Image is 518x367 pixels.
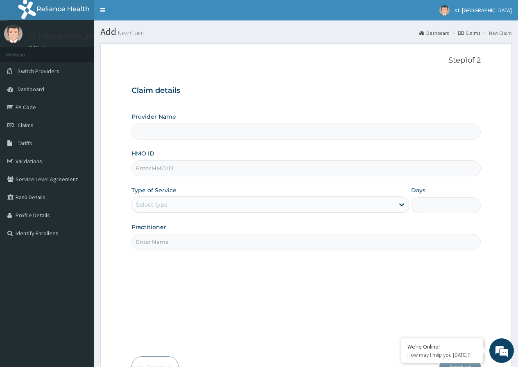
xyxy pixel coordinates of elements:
[18,86,44,93] span: Dashboard
[481,29,512,36] li: New Claim
[411,186,425,194] label: Days
[407,343,477,350] div: We're Online!
[136,200,167,209] div: Select type
[131,186,176,194] label: Type of Service
[439,5,450,16] img: User Image
[458,29,480,36] a: Claims
[455,7,512,14] span: st. [GEOGRAPHIC_DATA]
[18,68,59,75] span: Switch Providers
[131,149,154,158] label: HMO ID
[131,86,481,95] h3: Claim details
[131,56,481,65] p: Step 1 of 2
[131,160,481,176] input: Enter HMO ID
[100,27,512,37] h1: Add
[4,25,23,43] img: User Image
[131,113,176,121] label: Provider Name
[407,351,477,358] p: How may I help you today?
[18,140,32,147] span: Tariffs
[18,122,34,129] span: Claims
[419,29,450,36] a: Dashboard
[131,234,481,250] input: Enter Name
[116,30,144,36] small: New Claim
[131,223,166,231] label: Practitioner
[29,45,48,50] a: Online
[29,33,106,41] p: st. [GEOGRAPHIC_DATA]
